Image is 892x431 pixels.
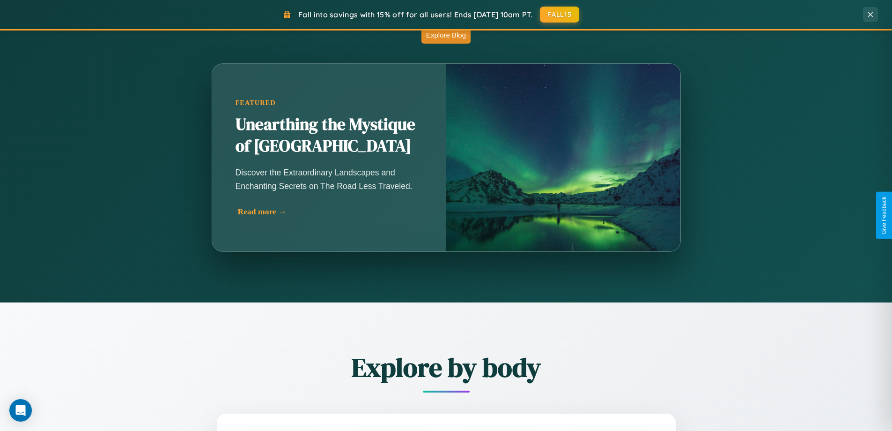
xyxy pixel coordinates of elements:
span: Fall into savings with 15% off for all users! Ends [DATE] 10am PT. [298,10,533,19]
div: Featured [236,99,423,107]
h2: Unearthing the Mystique of [GEOGRAPHIC_DATA] [236,114,423,157]
button: Explore Blog [421,26,471,44]
h2: Explore by body [165,349,727,386]
div: Read more → [238,207,425,217]
button: FALL15 [540,7,579,23]
div: Open Intercom Messenger [9,399,32,422]
p: Discover the Extraordinary Landscapes and Enchanting Secrets on The Road Less Traveled. [236,166,423,192]
div: Give Feedback [881,197,887,234]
